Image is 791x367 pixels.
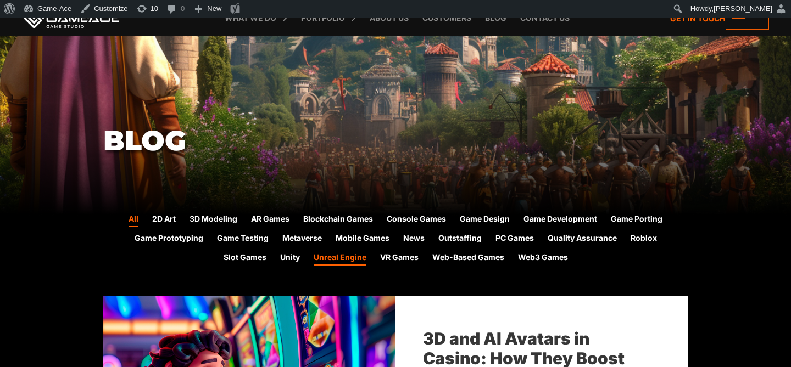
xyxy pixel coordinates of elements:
a: Console Games [387,213,446,227]
a: All [129,213,138,227]
a: Slot Games [224,251,266,266]
a: PC Games [495,232,534,246]
a: 2D Art [152,213,176,227]
a: Game Testing [217,232,269,246]
a: Metaverse [282,232,322,246]
a: Get in touch [662,7,769,30]
a: 3D Modeling [190,213,237,227]
a: Unreal Engine [314,251,366,266]
span: [PERSON_NAME] [714,4,772,13]
a: News [403,232,425,246]
a: Quality Assurance [548,232,617,246]
a: Game Development [523,213,597,227]
a: Game Porting [611,213,662,227]
a: Game Prototyping [135,232,203,246]
a: Roblox [631,232,657,246]
a: Blockchain Games [303,213,373,227]
a: Web3 Games [518,251,568,266]
a: Mobile Games [336,232,389,246]
a: Outstaffing [438,232,482,246]
a: Web-Based Games [432,251,504,266]
a: Unity [280,251,300,266]
h1: Blog [103,126,688,156]
a: Game Design [460,213,510,227]
a: AR Games [251,213,289,227]
a: VR Games [380,251,419,266]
